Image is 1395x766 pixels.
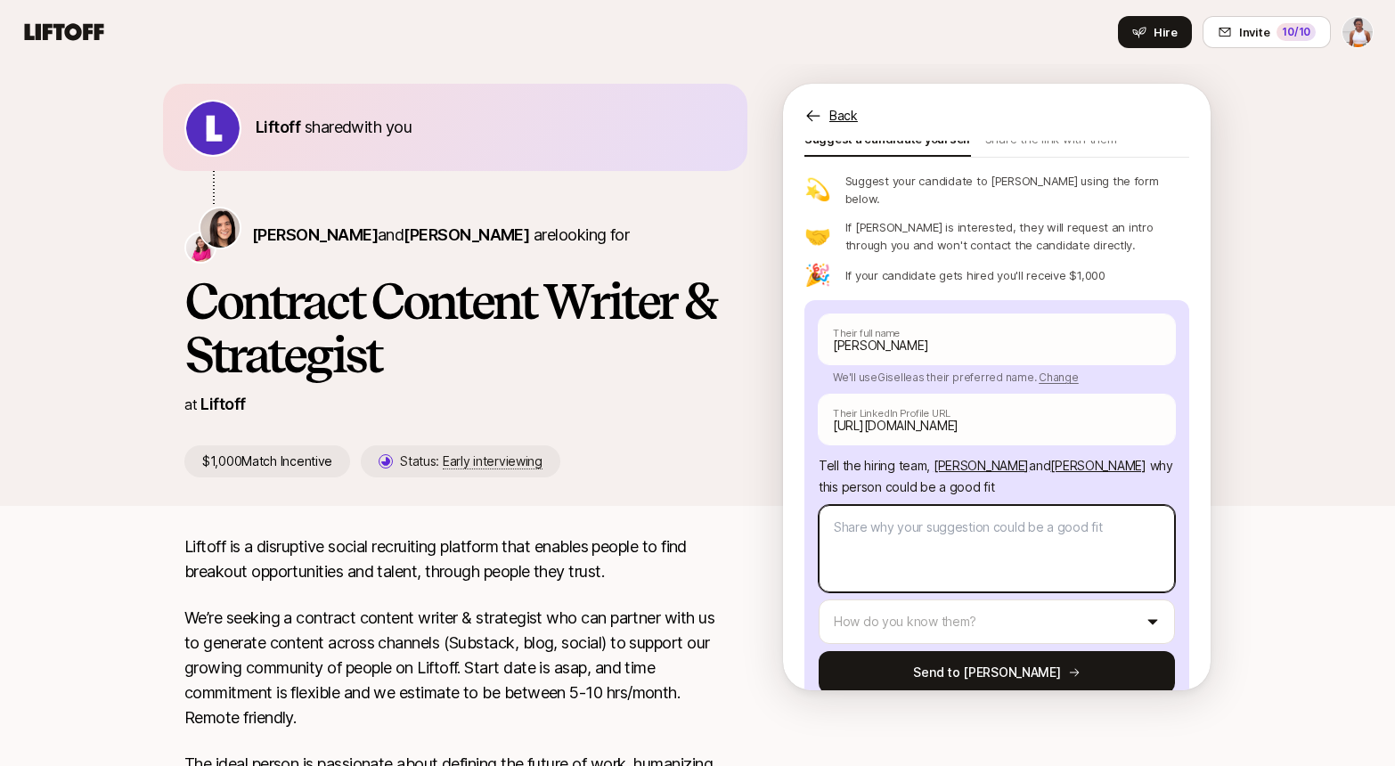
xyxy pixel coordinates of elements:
p: Share the link with them [985,130,1117,155]
p: Liftoff is a disruptive social recruiting platform that enables people to find breakout opportuni... [184,534,726,584]
p: Back [829,105,858,126]
button: Invite10/10 [1203,16,1331,48]
p: We’re seeking a contract content writer & strategist who can partner with us to generate content ... [184,606,726,730]
img: ACg8ocKIuO9-sklR2KvA8ZVJz4iZ_g9wtBiQREC3t8A94l4CTg=s160-c [186,102,240,155]
span: [PERSON_NAME] [934,458,1029,473]
span: Liftoff [256,118,300,136]
span: Change [1039,371,1079,384]
p: $1,000 Match Incentive [184,445,350,477]
span: and [378,225,529,244]
span: and [1029,458,1146,473]
p: Tell the hiring team, why this person could be a good fit [819,455,1175,498]
p: Suggest a candidate yourself [804,130,971,155]
span: [PERSON_NAME] [1050,458,1146,473]
span: Early interviewing [443,453,542,469]
p: If your candidate gets hired you'll receive $1,000 [845,266,1105,284]
p: Suggest your candidate to [PERSON_NAME] using the form below. [845,172,1189,208]
button: Hire [1118,16,1192,48]
p: If [PERSON_NAME] is interested, they will request an intro through you and won't contact the cand... [845,218,1189,254]
span: [PERSON_NAME] [404,225,529,244]
span: Hire [1154,23,1178,41]
p: 🤝 [804,225,831,247]
div: 10 /10 [1277,23,1316,41]
p: 🎉 [804,265,831,286]
h1: Contract Content Writer & Strategist [184,274,726,381]
img: Emma Frane [186,233,215,262]
p: Liftoff [200,392,245,417]
p: Status: [400,451,542,472]
button: Send to [PERSON_NAME] [819,651,1175,694]
p: are looking for [252,223,629,248]
p: at [184,393,197,416]
button: Adaku Ibekwe [1342,16,1374,48]
span: with you [351,118,412,136]
span: Invite [1239,23,1269,41]
img: Adaku Ibekwe [1342,17,1373,47]
span: [PERSON_NAME] [252,225,378,244]
p: shared [256,115,419,140]
p: We'll use Giselle as their preferred name. [819,364,1175,386]
p: 💫 [804,179,831,200]
img: Eleanor Morgan [200,208,240,248]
